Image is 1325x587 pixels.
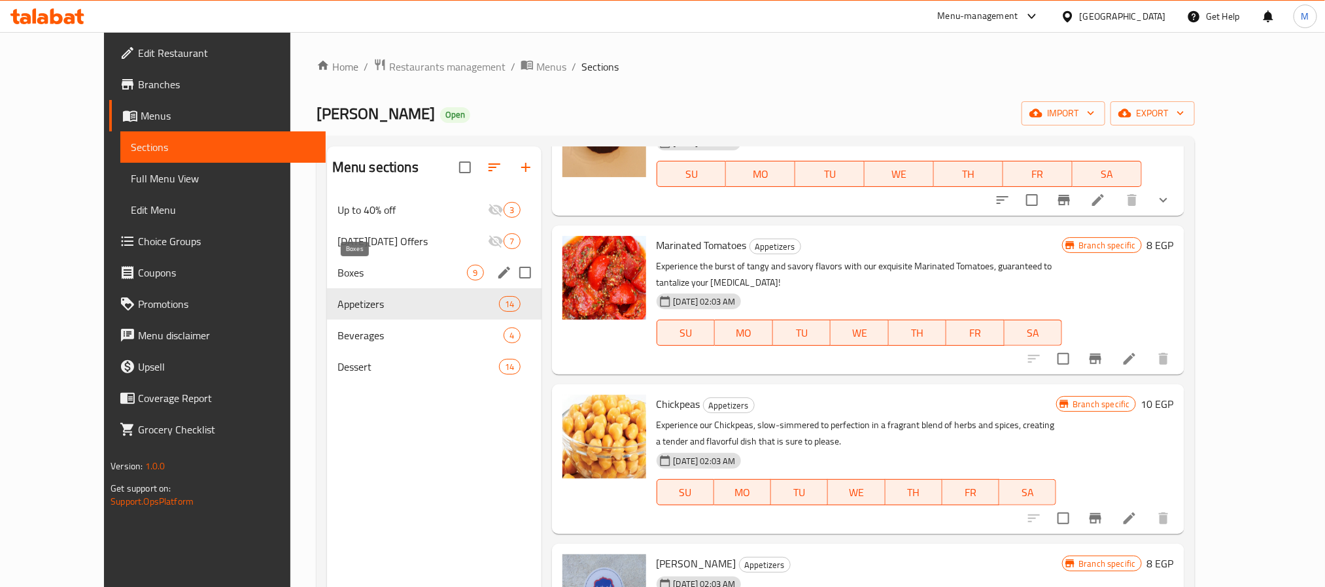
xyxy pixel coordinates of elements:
[889,320,947,346] button: TH
[657,417,1057,450] p: Experience our Chickpeas, slow-simmered to perfection in a fragrant blend of herbs and spices, cr...
[109,37,325,69] a: Edit Restaurant
[662,165,721,184] span: SU
[510,152,542,183] button: Add section
[138,390,315,406] span: Coverage Report
[138,422,315,437] span: Grocery Checklist
[141,108,315,124] span: Menus
[327,194,542,226] div: Up to 40% off3
[1005,483,1051,502] span: SA
[831,320,889,346] button: WE
[952,324,999,343] span: FR
[562,236,646,320] img: Marinated Tomatoes
[704,398,754,413] span: Appetizers
[109,257,325,288] a: Coupons
[488,202,504,218] svg: Inactive section
[327,226,542,257] div: [DATE][DATE] Offers7
[327,351,542,382] div: Dessert14
[703,397,755,413] div: Appetizers
[657,235,747,255] span: Marinated Tomatoes
[1147,554,1174,573] h6: 8 EGP
[120,163,325,194] a: Full Menu View
[1010,324,1058,343] span: SA
[1073,161,1142,187] button: SA
[581,59,619,75] span: Sections
[1116,184,1148,216] button: delete
[327,320,542,351] div: Beverages4
[337,233,489,249] span: [DATE][DATE] Offers
[479,152,510,183] span: Sort sections
[364,59,368,75] li: /
[572,59,576,75] li: /
[662,324,710,343] span: SU
[373,58,506,75] a: Restaurants management
[1080,343,1111,375] button: Branch-specific-item
[138,76,315,92] span: Branches
[120,131,325,163] a: Sections
[109,382,325,414] a: Coverage Report
[111,493,194,510] a: Support.OpsPlatform
[1073,558,1141,570] span: Branch specific
[865,161,934,187] button: WE
[1156,192,1171,208] svg: Show Choices
[138,327,315,343] span: Menu disclaimer
[1018,186,1046,214] span: Select to update
[337,359,499,375] span: Dessert
[327,189,542,388] nav: Menu sections
[886,479,942,505] button: TH
[720,324,768,343] span: MO
[451,154,479,181] span: Select all sections
[145,458,165,475] span: 1.0.0
[715,320,773,346] button: MO
[1005,320,1063,346] button: SA
[1148,184,1179,216] button: show more
[109,226,325,257] a: Choice Groups
[1032,105,1095,122] span: import
[657,479,714,505] button: SU
[776,483,823,502] span: TU
[739,557,791,573] div: Appetizers
[1050,505,1077,532] span: Select to update
[332,158,419,177] h2: Menu sections
[1048,184,1080,216] button: Branch-specific-item
[719,483,766,502] span: MO
[1078,165,1137,184] span: SA
[337,296,499,312] span: Appetizers
[327,288,542,320] div: Appetizers14
[120,194,325,226] a: Edit Menu
[109,100,325,131] a: Menus
[138,233,315,249] span: Choice Groups
[111,458,143,475] span: Version:
[536,59,566,75] span: Menus
[714,479,771,505] button: MO
[1148,343,1179,375] button: delete
[1141,395,1174,413] h6: 10 EGP
[1008,165,1067,184] span: FR
[109,414,325,445] a: Grocery Checklist
[500,361,519,373] span: 14
[1121,105,1184,122] span: export
[337,327,504,343] span: Beverages
[934,161,1003,187] button: TH
[1067,398,1135,411] span: Branch specific
[657,554,736,573] span: [PERSON_NAME]
[773,320,831,346] button: TU
[504,329,519,342] span: 4
[750,239,800,254] span: Appetizers
[389,59,506,75] span: Restaurants management
[668,455,741,467] span: [DATE] 02:03 AM
[131,139,315,155] span: Sections
[504,327,520,343] div: items
[1147,236,1174,254] h6: 8 EGP
[337,265,468,280] span: Boxes
[938,8,1018,24] div: Menu-management
[836,324,884,343] span: WE
[1050,345,1077,373] span: Select to update
[1090,192,1106,208] a: Edit menu item
[894,324,942,343] span: TH
[1301,9,1309,24] span: M
[771,479,828,505] button: TU
[337,202,489,218] span: Up to 40% off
